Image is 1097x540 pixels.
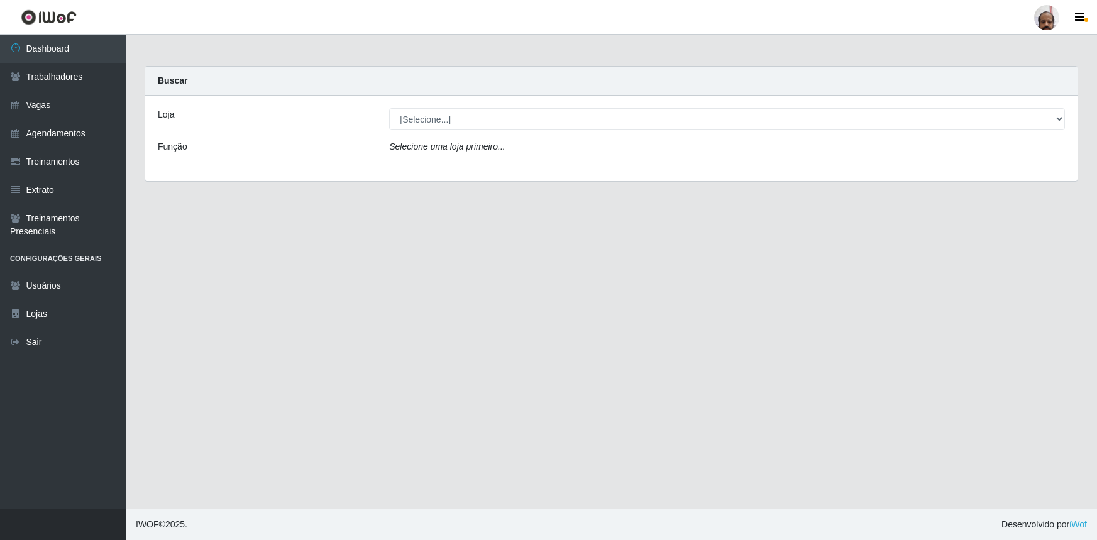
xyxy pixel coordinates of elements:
[1069,519,1087,529] a: iWof
[158,75,187,85] strong: Buscar
[136,518,187,531] span: © 2025 .
[136,519,159,529] span: IWOF
[21,9,77,25] img: CoreUI Logo
[1001,518,1087,531] span: Desenvolvido por
[158,108,174,121] label: Loja
[158,140,187,153] label: Função
[389,141,505,152] i: Selecione uma loja primeiro...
